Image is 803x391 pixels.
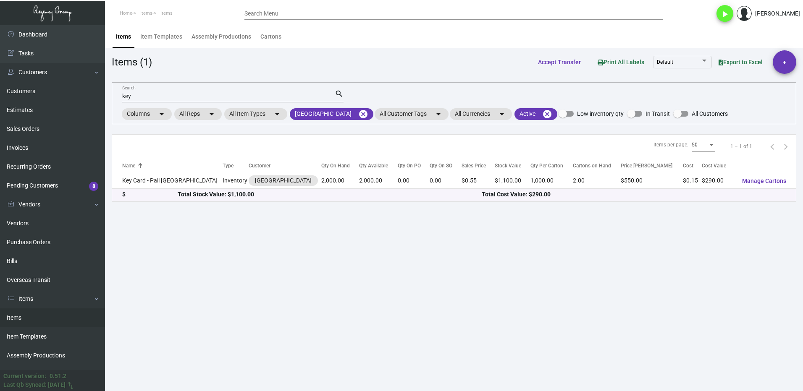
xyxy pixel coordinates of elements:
[398,162,430,169] div: Qty On PO
[358,109,368,119] mat-icon: cancel
[122,162,135,169] div: Name
[530,173,573,188] td: 1,000.00
[321,162,359,169] div: Qty On Hand
[621,162,672,169] div: Price [PERSON_NAME]
[122,162,223,169] div: Name
[321,173,359,188] td: 2,000.00
[783,50,786,74] span: +
[398,162,421,169] div: Qty On PO
[730,143,752,150] div: 1 – 1 of 1
[430,162,462,169] div: Qty On SO
[573,162,611,169] div: Cartons on Hand
[120,10,132,16] span: Home
[462,162,495,169] div: Sales Price
[450,108,512,120] mat-chip: All Currencies
[174,108,222,120] mat-chip: All Reps
[375,108,449,120] mat-chip: All Customer Tags
[495,162,521,169] div: Stock Value
[359,162,397,169] div: Qty Available
[692,142,698,148] span: 50
[573,162,621,169] div: Cartons on Hand
[692,142,715,148] mat-select: Items per page:
[430,173,462,188] td: 0.00
[657,59,673,65] span: Default
[430,162,452,169] div: Qty On SO
[719,59,763,65] span: Export to Excel
[591,55,651,70] button: Print All Labels
[702,162,726,169] div: Cost Value
[272,109,282,119] mat-icon: arrow_drop_down
[530,162,573,169] div: Qty Per Carton
[773,50,796,74] button: +
[157,109,167,119] mat-icon: arrow_drop_down
[779,140,793,153] button: Next page
[716,5,733,22] button: play_arrow
[112,173,223,188] td: Key Card - Pali [GEOGRAPHIC_DATA]
[538,59,581,65] span: Accept Transfer
[653,141,688,149] div: Items per page:
[462,162,486,169] div: Sales Price
[3,381,66,389] div: Last Qb Synced: [DATE]
[573,173,621,188] td: 2.00
[207,109,217,119] mat-icon: arrow_drop_down
[495,173,530,188] td: $1,100.00
[683,162,702,169] div: Cost
[702,162,735,169] div: Cost Value
[598,59,644,65] span: Print All Labels
[255,176,312,185] div: [GEOGRAPHIC_DATA]
[140,10,152,16] span: Items
[683,173,702,188] td: $0.15
[577,109,624,119] span: Low inventory qty
[50,372,66,381] div: 0.51.2
[223,162,249,169] div: Type
[766,140,779,153] button: Previous page
[223,173,249,188] td: Inventory
[737,6,752,21] img: admin@bootstrapmaster.com
[359,173,397,188] td: 2,000.00
[755,9,800,18] div: [PERSON_NAME]
[531,55,588,70] button: Accept Transfer
[3,372,46,381] div: Current version:
[530,162,563,169] div: Qty Per Carton
[514,108,557,120] mat-chip: Active
[720,9,730,19] i: play_arrow
[335,89,344,99] mat-icon: search
[260,32,281,41] div: Cartons
[122,108,172,120] mat-chip: Columns
[224,108,287,120] mat-chip: All Item Types
[621,162,683,169] div: Price [PERSON_NAME]
[495,162,530,169] div: Stock Value
[116,32,131,41] div: Items
[398,173,430,188] td: 0.00
[621,173,683,188] td: $550.00
[433,109,443,119] mat-icon: arrow_drop_down
[742,177,786,184] span: Manage Cartons
[178,190,482,199] div: Total Stock Value: $1,100.00
[223,162,234,169] div: Type
[482,190,786,199] div: Total Cost Value: $290.00
[112,55,152,70] div: Items (1)
[122,190,178,199] div: $
[192,32,251,41] div: Assembly Productions
[290,108,373,120] mat-chip: [GEOGRAPHIC_DATA]
[683,162,693,169] div: Cost
[692,109,728,119] span: All Customers
[646,109,670,119] span: In Transit
[712,55,769,70] button: Export to Excel
[140,32,182,41] div: Item Templates
[359,162,388,169] div: Qty Available
[735,173,793,188] button: Manage Cartons
[702,173,735,188] td: $290.00
[249,158,321,173] th: Customer
[321,162,350,169] div: Qty On Hand
[462,173,495,188] td: $0.55
[497,109,507,119] mat-icon: arrow_drop_down
[542,109,552,119] mat-icon: cancel
[160,10,173,16] span: Items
